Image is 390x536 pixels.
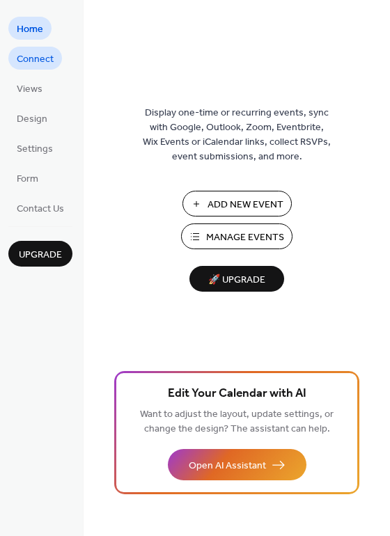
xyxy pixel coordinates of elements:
span: Add New Event [208,198,283,212]
a: Home [8,17,52,40]
button: 🚀 Upgrade [189,266,284,292]
a: Contact Us [8,196,72,219]
a: Views [8,77,51,100]
button: Add New Event [182,191,292,216]
span: Upgrade [19,248,62,262]
a: Settings [8,136,61,159]
button: Open AI Assistant [168,449,306,480]
a: Design [8,107,56,129]
span: Settings [17,142,53,157]
span: 🚀 Upgrade [198,271,276,290]
span: Manage Events [206,230,284,245]
span: Display one-time or recurring events, sync with Google, Outlook, Zoom, Eventbrite, Wix Events or ... [143,106,331,164]
span: Views [17,82,42,97]
span: Contact Us [17,202,64,216]
span: Open AI Assistant [189,459,266,473]
a: Form [8,166,47,189]
button: Upgrade [8,241,72,267]
span: Form [17,172,38,187]
span: Want to adjust the layout, update settings, or change the design? The assistant can help. [140,405,334,439]
span: Design [17,112,47,127]
span: Connect [17,52,54,67]
a: Connect [8,47,62,70]
span: Edit Your Calendar with AI [168,384,306,404]
span: Home [17,22,43,37]
button: Manage Events [181,223,292,249]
